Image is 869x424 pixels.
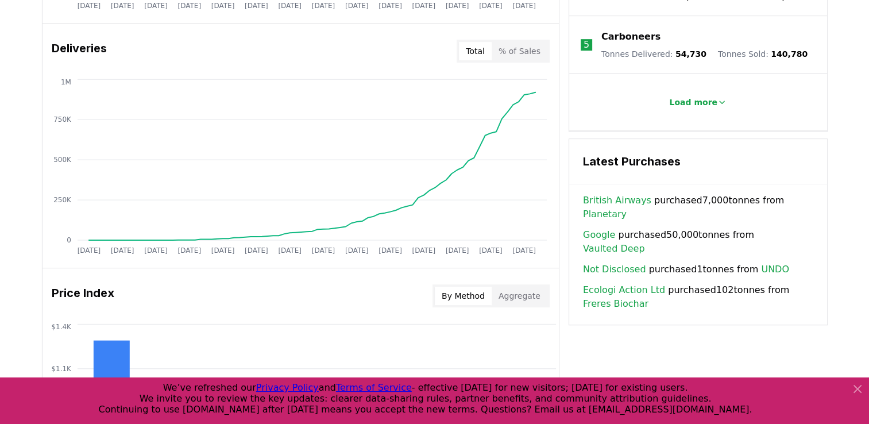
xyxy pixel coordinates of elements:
tspan: [DATE] [110,2,134,10]
tspan: [DATE] [512,246,536,255]
button: % of Sales [492,42,547,60]
tspan: 250K [53,196,72,204]
button: Load more [660,91,736,114]
tspan: [DATE] [278,246,302,255]
tspan: [DATE] [311,246,335,255]
tspan: [DATE] [379,2,402,10]
tspan: $1.4K [51,322,72,330]
tspan: [DATE] [345,2,369,10]
tspan: [DATE] [144,246,168,255]
tspan: [DATE] [412,246,435,255]
h3: Latest Purchases [583,153,813,170]
tspan: [DATE] [379,246,402,255]
a: Google [583,228,615,242]
tspan: [DATE] [479,2,503,10]
p: Tonnes Sold : [718,48,808,60]
tspan: [DATE] [144,2,168,10]
tspan: [DATE] [278,2,302,10]
tspan: [DATE] [110,246,134,255]
tspan: [DATE] [245,246,268,255]
tspan: [DATE] [77,2,101,10]
a: Ecologi Action Ltd [583,283,665,297]
span: purchased 50,000 tonnes from [583,228,813,256]
a: Not Disclosed [583,263,646,276]
a: Freres Biochar [583,297,648,311]
p: Load more [669,97,717,108]
a: Planetary [583,207,627,221]
h3: Deliveries [52,40,107,63]
button: Aggregate [492,287,547,305]
tspan: 0 [67,236,71,244]
tspan: [DATE] [77,246,101,255]
tspan: [DATE] [345,246,369,255]
tspan: [DATE] [412,2,435,10]
tspan: 500K [53,156,72,164]
p: 5 [584,38,589,52]
tspan: [DATE] [211,2,234,10]
tspan: $1.1K [51,365,72,373]
tspan: 1M [60,78,71,86]
span: 140,780 [771,49,808,59]
a: British Airways [583,194,651,207]
a: UNDO [761,263,789,276]
a: Carboneers [601,30,661,44]
tspan: [DATE] [177,2,201,10]
span: purchased 102 tonnes from [583,283,813,311]
p: Tonnes Delivered : [601,48,706,60]
tspan: [DATE] [446,2,469,10]
tspan: [DATE] [311,2,335,10]
button: Total [459,42,492,60]
button: By Method [435,287,492,305]
tspan: [DATE] [512,2,536,10]
tspan: 750K [53,115,72,124]
tspan: [DATE] [211,246,234,255]
h3: Price Index [52,284,114,307]
tspan: [DATE] [177,246,201,255]
tspan: [DATE] [479,246,503,255]
span: 54,730 [675,49,706,59]
span: purchased 7,000 tonnes from [583,194,813,221]
tspan: [DATE] [446,246,469,255]
a: Vaulted Deep [583,242,645,256]
span: purchased 1 tonnes from [583,263,789,276]
tspan: [DATE] [245,2,268,10]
